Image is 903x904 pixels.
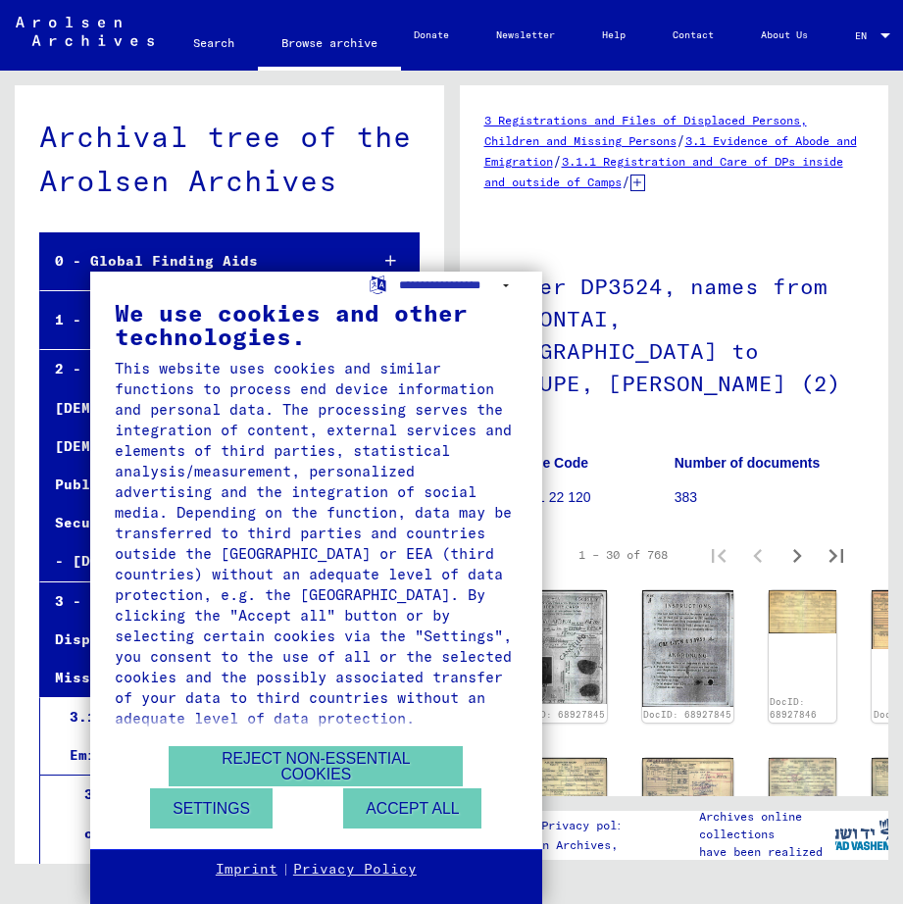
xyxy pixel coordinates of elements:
[150,788,273,829] button: Settings
[343,788,481,829] button: Accept all
[169,746,463,786] button: Reject non-essential cookies
[115,301,518,348] div: We use cookies and other technologies.
[293,860,417,879] a: Privacy Policy
[115,358,518,728] div: This website uses cookies and similar functions to process end device information and personal da...
[216,860,277,879] a: Imprint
